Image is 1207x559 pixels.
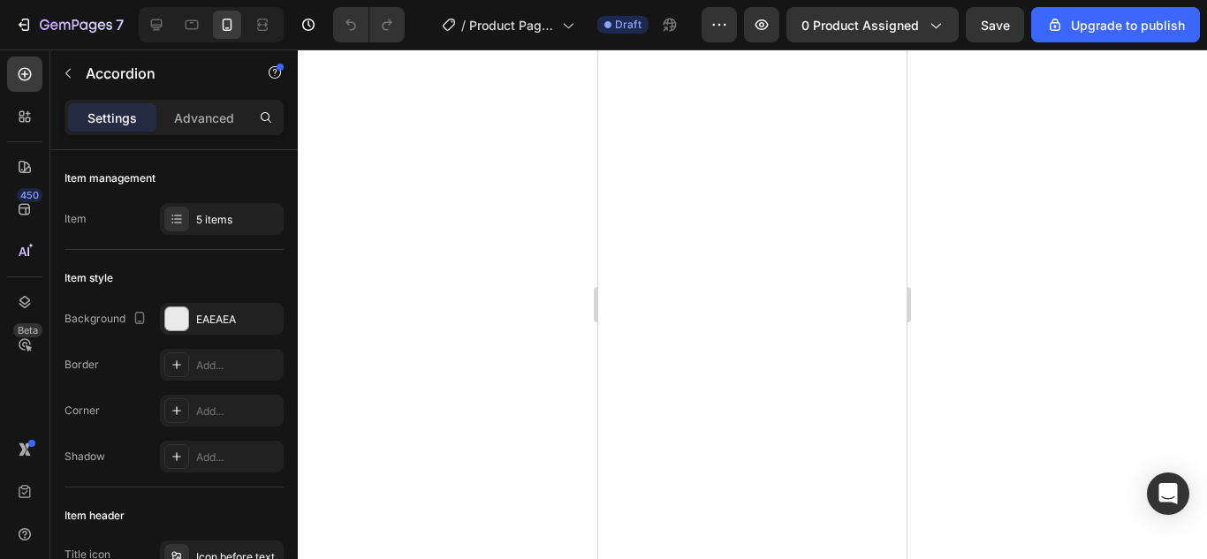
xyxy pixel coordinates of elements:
[13,323,42,337] div: Beta
[65,403,100,419] div: Corner
[65,211,87,227] div: Item
[174,109,234,127] p: Advanced
[801,16,919,34] span: 0 product assigned
[65,508,125,524] div: Item header
[1046,16,1185,34] div: Upgrade to publish
[1031,7,1200,42] button: Upgrade to publish
[196,358,279,374] div: Add...
[65,307,150,331] div: Background
[966,7,1024,42] button: Save
[116,14,124,35] p: 7
[981,18,1010,33] span: Save
[196,404,279,419] div: Add...
[786,7,959,42] button: 0 product assigned
[7,7,132,42] button: 7
[333,7,405,42] div: Undo/Redo
[461,16,466,34] span: /
[86,63,236,84] p: Accordion
[17,188,42,202] div: 450
[1147,472,1189,515] div: Open Intercom Messenger
[87,109,137,127] p: Settings
[196,312,279,328] div: EAEAEA
[615,17,641,33] span: Draft
[65,270,113,286] div: Item style
[65,357,99,373] div: Border
[65,170,156,186] div: Item management
[469,16,555,34] span: Product Page - [DATE] 16:07:50
[196,449,279,465] div: Add...
[598,49,907,559] iframe: Design area
[196,212,279,228] div: 5 items
[65,449,105,465] div: Shadow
